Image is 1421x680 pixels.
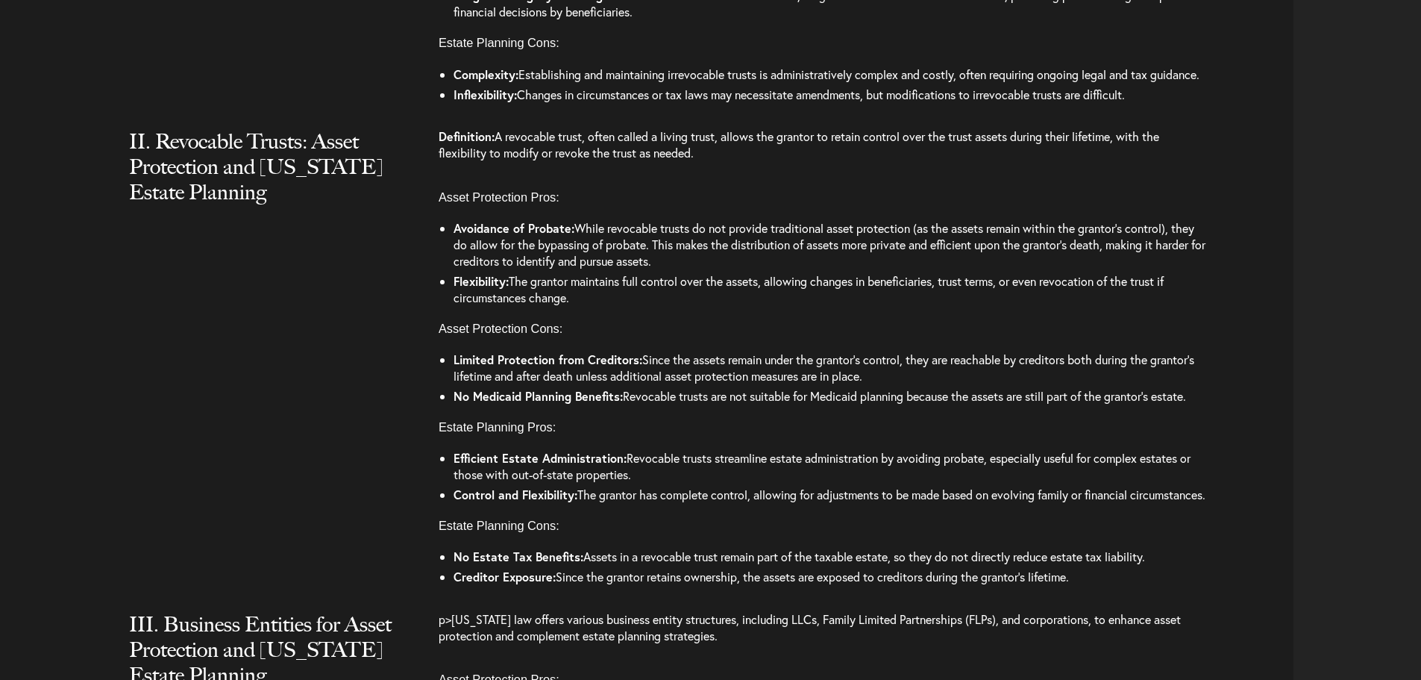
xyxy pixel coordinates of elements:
[454,271,1208,308] li: The grantor maintains full control over the assets, allowing changes in beneficiaries, trust term...
[454,220,574,236] strong: Avoidance of Probate:
[439,322,562,335] span: Asset Protection Cons:
[129,128,398,234] h2: II. Revocable Trusts: Asset Protection and [US_STATE] Estate Planning
[439,128,495,144] strong: Definition:
[454,66,518,82] strong: Complexity:
[439,36,559,49] span: Estate Planning Cons:
[454,87,517,102] strong: Inflexibility:
[439,190,559,204] span: Asset Protection Pros:
[454,352,642,367] strong: Limited Protection from Creditors:
[454,64,1208,84] li: Establishing and maintaining irrevocable trusts is administratively complex and costly, often req...
[454,485,1208,505] li: The grantor has complete control, allowing for adjustments to be made based on evolving family or...
[439,611,1208,659] p: p>[US_STATE] law offers various business entity structures, including LLCs, Family Limited Partne...
[454,273,509,289] strong: Flexibility:
[454,569,556,584] strong: Creditor Exposure:
[454,218,1208,271] li: While revocable trusts do not provide traditional asset protection (as the assets remain within t...
[454,449,1208,485] li: Revocable trusts streamline estate administration by avoiding probate, especially useful for comp...
[454,350,1208,387] li: Since the assets remain under the grantor’s control, they are reachable by creditors both during ...
[439,519,559,532] span: Estate Planning Cons:
[454,450,627,466] strong: Efficient Estate Administration:
[439,420,556,434] span: Estate Planning Pros:
[454,388,623,404] strong: No Medicaid Planning Benefits:
[454,549,583,564] strong: No Estate Tax Benefits:
[454,547,1208,567] li: Assets in a revocable trust remain part of the taxable estate, so they do not directly reduce est...
[454,567,1208,587] li: Since the grantor retains ownership, the assets are exposed to creditors during the grantor’s lif...
[454,387,1208,407] li: Revocable trusts are not suitable for Medicaid planning because the assets are still part of the ...
[439,128,1208,176] p: A revocable trust, often called a living trust, allows the grantor to retain control over the tru...
[454,84,1208,105] li: Changes in circumstances or tax laws may necessitate amendments, but modifications to irrevocable...
[454,487,577,502] strong: Control and Flexibility:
